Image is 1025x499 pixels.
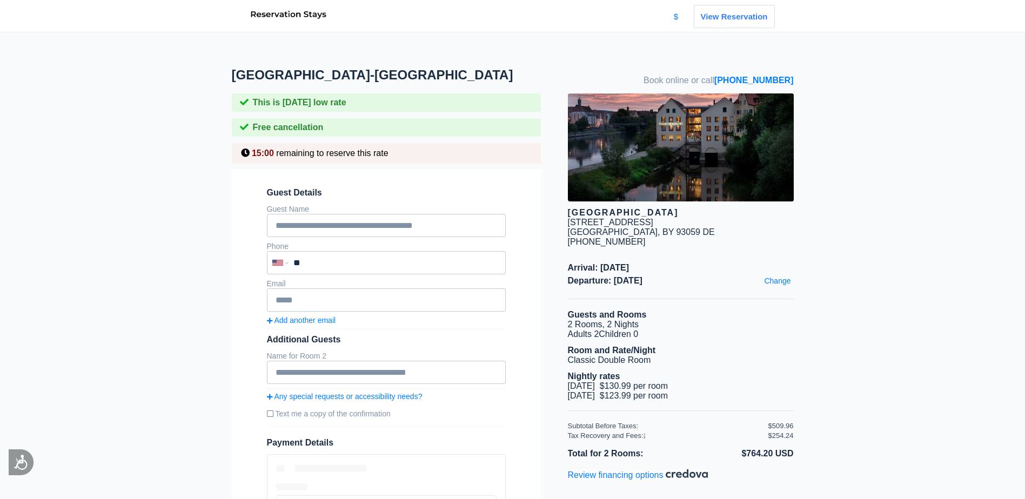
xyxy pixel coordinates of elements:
[568,208,794,218] div: [GEOGRAPHIC_DATA]
[276,149,388,158] span: remaining to reserve this rate
[568,470,708,480] a: Review financing options
[267,392,506,401] a: Any special requests or accessibility needs?
[267,438,334,447] span: Payment Details
[267,279,286,288] label: Email
[568,310,647,319] b: Guests and Rooms
[232,68,568,83] h1: [GEOGRAPHIC_DATA]-[GEOGRAPHIC_DATA]
[568,320,794,329] li: 2 Rooms, 2 Nights
[761,274,793,288] a: Change
[681,447,794,461] li: $764.20 USD
[568,346,656,355] b: Room and Rate/Night
[568,355,794,365] li: Classic Double Room
[252,149,274,158] span: 15:00
[568,93,794,201] img: hotel image
[568,227,660,237] span: [GEOGRAPHIC_DATA],
[267,352,326,360] label: Name for Room 2
[714,76,794,85] a: [PHONE_NUMBER]
[568,372,620,381] b: Nightly rates
[568,381,668,390] span: [DATE] $130.99 per room
[768,422,794,430] div: $509.96
[267,188,506,198] span: Guest Details
[232,93,541,112] div: This is [DATE] low rate
[662,227,674,237] span: BY
[232,118,541,137] div: Free cancellation
[267,205,310,213] label: Guest Name
[268,252,291,273] div: United States: +1
[267,335,506,345] div: Additional Guests
[568,329,794,339] li: Adults 2
[251,11,326,19] img: reservationstays_logo.png
[267,316,506,325] a: Add another email
[568,263,794,273] span: Arrival: [DATE]
[702,227,714,237] span: DE
[676,227,700,237] span: 93059
[599,329,638,339] span: Children 0
[694,5,775,28] a: View Reservation
[568,218,653,227] div: [STREET_ADDRESS]
[568,276,794,286] span: Departure: [DATE]
[768,431,794,440] div: $254.24
[568,422,768,430] div: Subtotal Before Taxes:
[267,405,506,422] label: Text me a copy of the confirmation
[568,237,794,247] div: [PHONE_NUMBER]
[568,391,668,400] span: [DATE] $123.99 per room
[568,447,681,461] li: Total for 2 Rooms:
[568,431,768,440] div: Tax Recovery and Fees:
[267,242,289,251] label: Phone
[644,76,793,85] span: Book online or call
[568,470,666,480] span: Review financing options
[674,12,678,21] a: $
